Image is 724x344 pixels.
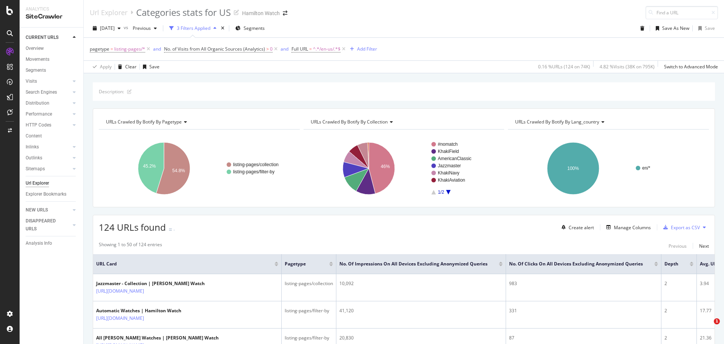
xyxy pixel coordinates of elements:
[313,44,341,54] span: ^.*/en-us/.*$
[26,6,77,12] div: Analytics
[26,179,49,187] div: Url Explorer
[232,22,268,34] button: Segments
[669,243,687,249] div: Previous
[664,63,718,70] div: Switch to Advanced Mode
[438,156,471,161] text: AmericanClassic
[26,56,78,63] a: Movements
[509,261,643,267] span: No. of Clicks On All Devices excluding anonymized queries
[26,165,71,173] a: Sitemaps
[96,261,273,267] span: URL Card
[281,46,288,52] div: and
[339,335,503,341] div: 20,830
[26,239,52,247] div: Analysis Info
[695,22,715,34] button: Save
[304,136,503,201] svg: A chart.
[661,61,718,73] button: Switch to Advanced Mode
[309,46,312,52] span: =
[169,228,172,231] img: Equal
[26,132,42,140] div: Content
[136,6,231,19] div: Categories stats for US
[514,116,702,128] h4: URLs Crawled By Botify By lang_country
[438,163,461,168] text: Jazzmaster
[357,46,377,52] div: Add Filter
[99,88,124,95] div: Description:
[291,46,308,52] span: Full URL
[285,280,333,287] div: listing-pages/collection
[285,307,333,314] div: listing-pages/filter-by
[311,119,388,125] span: URLs Crawled By Botify By collection
[669,241,687,250] button: Previous
[96,280,205,287] div: Jazzmaster - Collection | [PERSON_NAME] Watch
[100,25,115,31] span: 2025 Sep. 22nd
[26,239,78,247] a: Analysis Info
[508,136,707,201] svg: A chart.
[285,335,333,341] div: listing-pages/filter-by
[244,25,265,31] span: Segments
[177,25,210,31] div: 3 Filters Applied
[104,116,293,128] h4: URLs Crawled By Botify By pagetype
[26,121,51,129] div: HTTP Codes
[233,169,275,174] text: listing-pages/filter-by
[538,63,590,70] div: 0.16 % URLs ( 124 on 74K )
[646,6,718,19] input: Find a URL
[339,307,503,314] div: 41,120
[714,318,720,324] span: 1
[124,24,130,31] span: vs
[26,110,52,118] div: Performance
[173,227,175,233] div: -
[285,261,318,267] span: pagetype
[438,177,465,183] text: KhakiAviation
[438,142,458,147] text: #nomatch
[509,280,658,287] div: 983
[26,110,71,118] a: Performance
[130,22,160,34] button: Previous
[96,315,144,322] a: [URL][DOMAIN_NAME]
[26,206,71,214] a: NEW URLS
[664,280,693,287] div: 2
[96,307,181,314] div: Automatic Watches | Hamilton Watch
[660,221,700,233] button: Export as CSV
[26,34,58,42] div: CURRENT URLS
[90,22,124,34] button: [DATE]
[283,11,287,16] div: arrow-right-arrow-left
[699,243,709,249] div: Next
[26,88,57,96] div: Search Engines
[26,179,78,187] a: Url Explorer
[143,164,156,169] text: 45.2%
[26,88,71,96] a: Search Engines
[266,46,269,52] span: >
[99,221,166,233] span: 124 URLs found
[438,190,444,195] text: 1/2
[26,45,44,52] div: Overview
[233,162,279,167] text: listing-pages/collection
[339,261,488,267] span: No. of Impressions On All Devices excluding anonymized queries
[172,168,185,173] text: 54.8%
[99,136,298,201] svg: A chart.
[26,45,78,52] a: Overview
[26,77,71,85] a: Visits
[26,143,39,151] div: Inlinks
[671,224,700,231] div: Export as CSV
[99,241,162,250] div: Showing 1 to 50 of 124 entries
[699,241,709,250] button: Next
[219,25,226,32] div: times
[26,154,42,162] div: Outlinks
[26,66,46,74] div: Segments
[662,25,689,31] div: Save As New
[339,280,503,287] div: 10,092
[603,223,651,232] button: Manage Columns
[153,46,161,52] div: and
[26,217,71,233] a: DISAPPEARED URLS
[26,190,78,198] a: Explorer Bookmarks
[96,287,144,295] a: [URL][DOMAIN_NAME]
[90,46,109,52] span: pagetype
[509,335,658,341] div: 87
[149,63,160,70] div: Save
[653,22,689,34] button: Save As New
[140,61,160,73] button: Save
[568,166,579,171] text: 100%
[558,221,594,233] button: Create alert
[96,335,219,341] div: All [PERSON_NAME] Watches | [PERSON_NAME] Watch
